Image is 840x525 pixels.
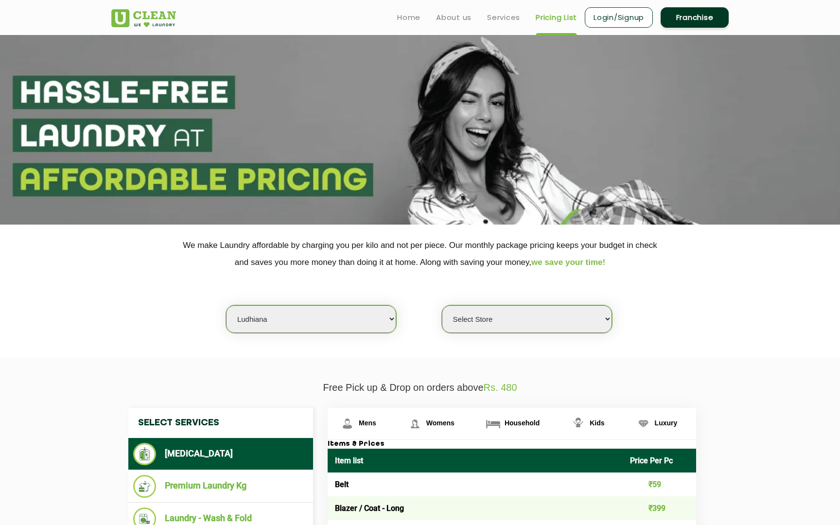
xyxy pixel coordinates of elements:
[585,7,653,28] a: Login/Signup
[570,415,587,432] img: Kids
[359,419,376,427] span: Mens
[484,382,517,393] span: Rs. 480
[590,419,604,427] span: Kids
[531,258,605,267] span: we save your time!
[133,475,308,498] li: Premium Laundry Kg
[328,449,623,472] th: Item list
[487,12,520,23] a: Services
[623,449,697,472] th: Price Per Pc
[111,237,729,271] p: We make Laundry affordable by charging you per kilo and not per piece. Our monthly package pricin...
[635,415,652,432] img: Luxury
[485,415,502,432] img: Household
[505,419,540,427] span: Household
[339,415,356,432] img: Mens
[328,496,623,520] td: Blazer / Coat - Long
[133,475,156,498] img: Premium Laundry Kg
[623,496,697,520] td: ₹399
[436,12,472,23] a: About us
[128,408,313,438] h4: Select Services
[111,382,729,393] p: Free Pick up & Drop on orders above
[536,12,577,23] a: Pricing List
[426,419,455,427] span: Womens
[328,472,623,496] td: Belt
[661,7,729,28] a: Franchise
[655,419,678,427] span: Luxury
[623,472,697,496] td: ₹59
[133,443,156,465] img: Dry Cleaning
[328,440,696,449] h3: Items & Prices
[397,12,420,23] a: Home
[133,443,308,465] li: [MEDICAL_DATA]
[111,9,176,27] img: UClean Laundry and Dry Cleaning
[406,415,423,432] img: Womens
